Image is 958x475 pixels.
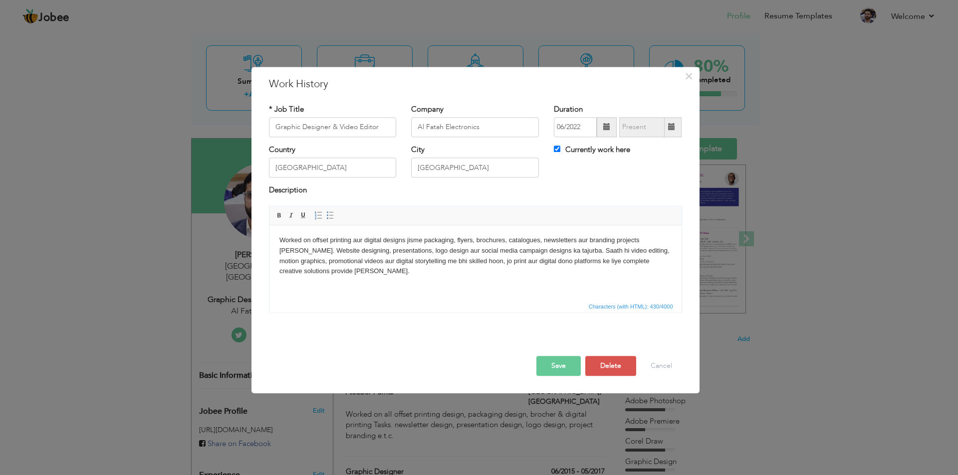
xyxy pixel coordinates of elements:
[269,77,682,92] h3: Work History
[681,68,697,84] button: Close
[313,210,324,221] a: Insert/Remove Numbered List
[587,302,675,311] span: Characters (with HTML): 430/4000
[554,104,583,115] label: Duration
[298,210,309,221] a: Underline
[325,210,336,221] a: Insert/Remove Bulleted List
[286,210,297,221] a: Italic
[587,302,676,311] div: Statistics
[554,146,560,152] input: Currently work here
[269,104,304,115] label: * Job Title
[269,185,307,196] label: Description
[269,145,295,155] label: Country
[641,356,682,376] button: Cancel
[269,225,682,300] iframe: Rich Text Editor, workEditor
[585,356,636,376] button: Delete
[554,117,597,137] input: From
[685,67,693,85] span: ×
[536,356,581,376] button: Save
[274,210,285,221] a: Bold
[619,117,665,137] input: Present
[554,145,630,155] label: Currently work here
[411,104,444,115] label: Company
[411,145,425,155] label: City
